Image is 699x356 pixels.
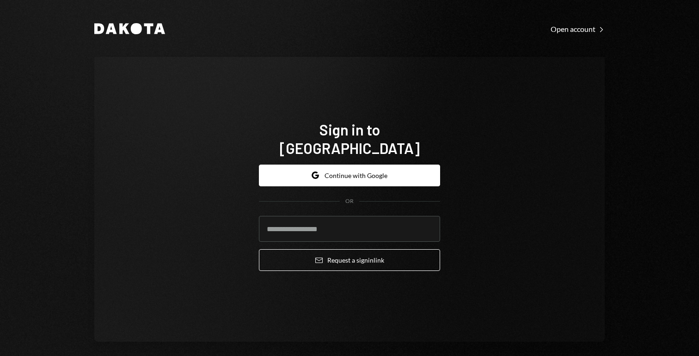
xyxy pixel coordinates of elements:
button: Continue with Google [259,165,440,186]
a: Open account [551,24,605,34]
div: Open account [551,25,605,34]
button: Request a signinlink [259,249,440,271]
h1: Sign in to [GEOGRAPHIC_DATA] [259,120,440,157]
div: OR [345,197,354,205]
